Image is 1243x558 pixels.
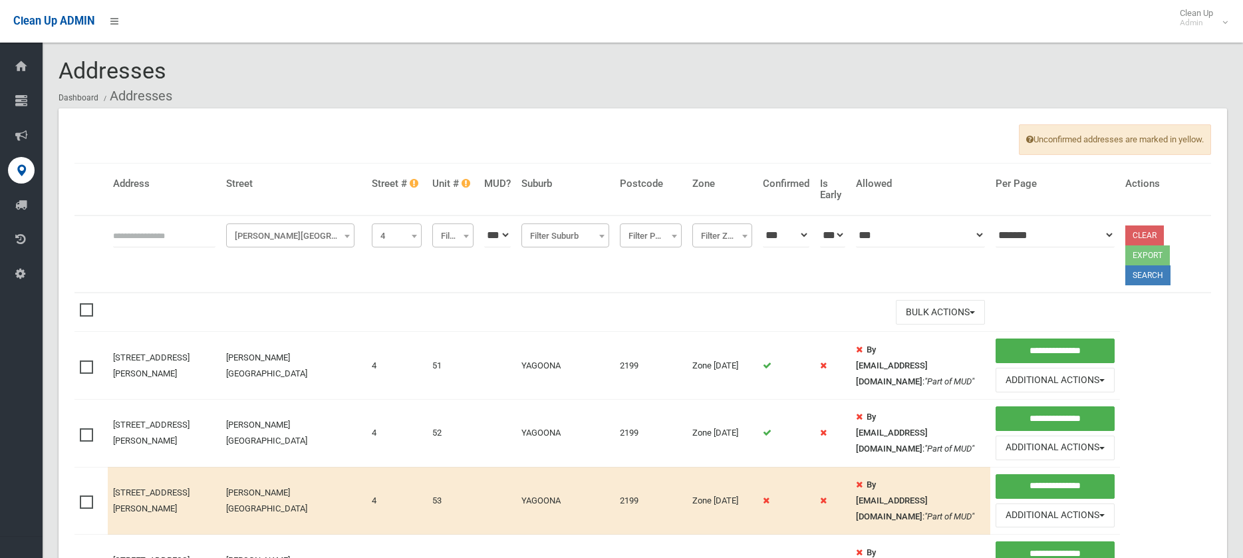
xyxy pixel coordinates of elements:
td: 4 [366,400,428,468]
h4: Postcode [620,178,682,190]
li: Addresses [100,84,172,108]
h4: Actions [1125,178,1206,190]
td: 2199 [615,332,687,400]
strong: By [EMAIL_ADDRESS][DOMAIN_NAME] [856,480,928,521]
em: "Part of MUD" [924,511,974,521]
strong: By [EMAIL_ADDRESS][DOMAIN_NAME] [856,412,928,454]
td: 2199 [615,400,687,468]
td: YAGOONA [516,467,615,535]
span: Filter Unit # [436,227,470,245]
td: 52 [427,400,478,468]
span: Unconfirmed addresses are marked in yellow. [1019,124,1211,155]
td: [PERSON_NAME][GEOGRAPHIC_DATA] [221,400,366,468]
h4: Allowed [856,178,984,190]
button: Additional Actions [996,368,1115,392]
span: Wilkins Street (YAGOONA) [229,227,351,245]
td: : [851,332,990,400]
td: [PERSON_NAME][GEOGRAPHIC_DATA] [221,467,366,535]
a: Dashboard [59,93,98,102]
h4: Is Early [820,178,845,200]
td: Zone [DATE] [687,332,758,400]
h4: Suburb [521,178,609,190]
td: YAGOONA [516,400,615,468]
h4: Street [226,178,361,190]
td: 53 [427,467,478,535]
span: Clean Up ADMIN [13,15,94,27]
span: Clean Up [1173,8,1226,28]
h4: Zone [692,178,752,190]
a: [STREET_ADDRESS][PERSON_NAME] [113,488,190,513]
span: Filter Zone [692,223,752,247]
button: Export [1125,245,1170,265]
h4: MUD? [484,178,511,190]
strong: By [EMAIL_ADDRESS][DOMAIN_NAME] [856,345,928,386]
td: Zone [DATE] [687,467,758,535]
a: [STREET_ADDRESS][PERSON_NAME] [113,352,190,378]
h4: Address [113,178,215,190]
span: Filter Suburb [525,227,606,245]
span: Filter Unit # [432,223,473,247]
span: Addresses [59,57,166,84]
span: Wilkins Street (YAGOONA) [226,223,354,247]
h4: Unit # [432,178,473,190]
td: 4 [366,467,428,535]
span: Filter Postcode [623,227,678,245]
span: Filter Postcode [620,223,682,247]
span: Filter Zone [696,227,749,245]
a: [STREET_ADDRESS][PERSON_NAME] [113,420,190,446]
button: Bulk Actions [896,300,985,325]
td: 4 [366,332,428,400]
span: 4 [375,227,419,245]
td: : [851,467,990,535]
em: "Part of MUD" [924,376,974,386]
span: Filter Suburb [521,223,609,247]
em: "Part of MUD" [924,444,974,454]
span: 4 [372,223,422,247]
td: YAGOONA [516,332,615,400]
h4: Confirmed [763,178,809,190]
h4: Street # [372,178,422,190]
h4: Per Page [996,178,1115,190]
td: Zone [DATE] [687,400,758,468]
button: Search [1125,265,1171,285]
td: 2199 [615,467,687,535]
a: Clear [1125,225,1164,245]
button: Additional Actions [996,503,1115,528]
td: : [851,400,990,468]
button: Additional Actions [996,436,1115,460]
small: Admin [1180,18,1213,28]
td: 51 [427,332,478,400]
td: [PERSON_NAME][GEOGRAPHIC_DATA] [221,332,366,400]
